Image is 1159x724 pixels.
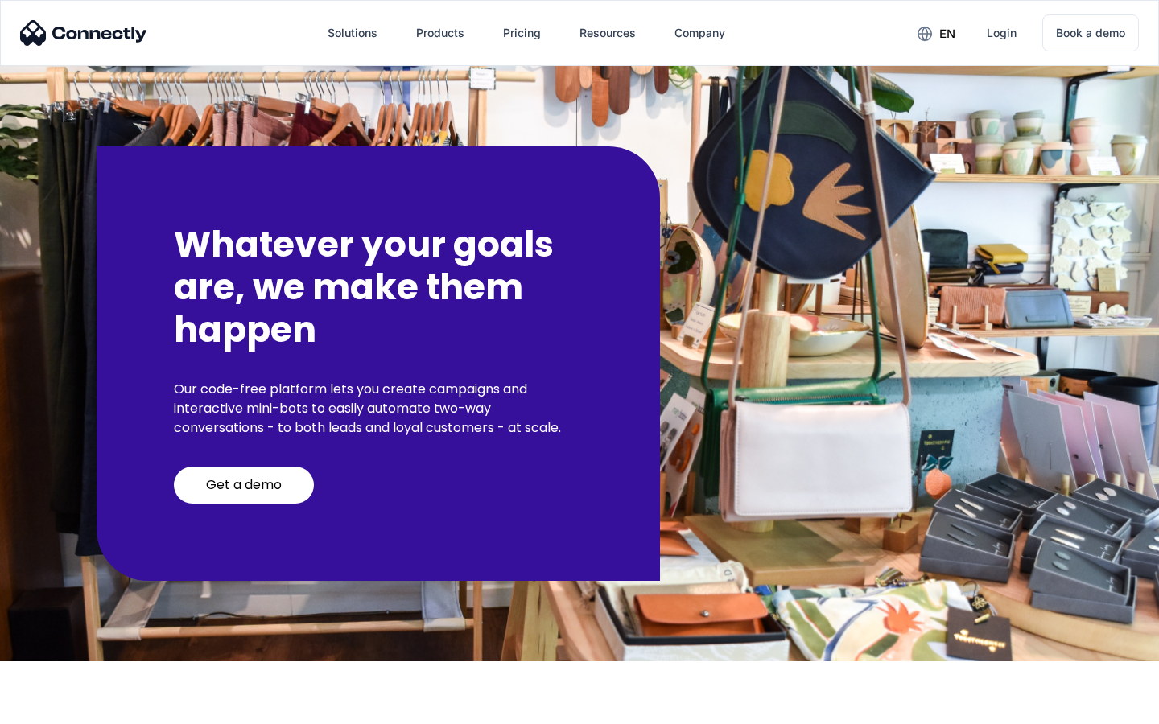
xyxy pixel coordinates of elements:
[905,21,967,45] div: en
[174,467,314,504] a: Get a demo
[490,14,554,52] a: Pricing
[20,20,147,46] img: Connectly Logo
[974,14,1029,52] a: Login
[674,22,725,44] div: Company
[1042,14,1139,51] a: Book a demo
[939,23,955,45] div: en
[579,22,636,44] div: Resources
[206,477,282,493] div: Get a demo
[315,14,390,52] div: Solutions
[174,224,583,351] h2: Whatever your goals are, we make them happen
[662,14,738,52] div: Company
[403,14,477,52] div: Products
[16,696,97,718] aside: Language selected: English
[32,696,97,718] ul: Language list
[416,22,464,44] div: Products
[328,22,377,44] div: Solutions
[503,22,541,44] div: Pricing
[567,14,649,52] div: Resources
[987,22,1017,44] div: Login
[174,380,583,438] p: Our code-free platform lets you create campaigns and interactive mini-bots to easily automate two...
